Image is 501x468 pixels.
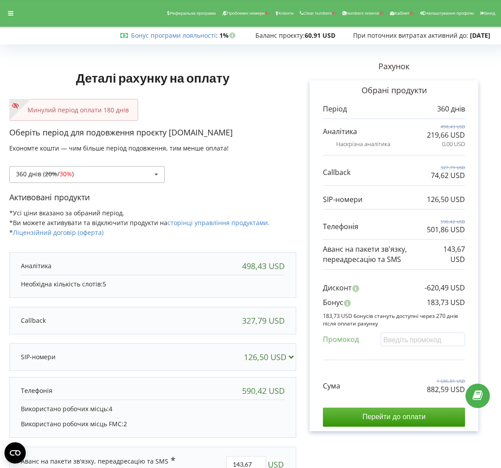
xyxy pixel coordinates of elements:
span: Вихід [484,11,495,16]
p: Наскрізна аналітика [336,140,390,148]
span: Numbers reserve [346,11,379,16]
span: *Ви можете активувати та відключити продукти на [9,218,270,227]
p: 590,42 USD [427,218,465,225]
div: 498,43 USD [242,262,285,270]
div: Аванс на пакети зв'язку, переадресацію та SMS [21,456,175,466]
p: Callback [21,316,46,325]
p: Використано робочих місць FMC: [21,420,285,428]
span: Економте кошти — чим більше період подовження, тим менше оплата! [9,144,229,152]
span: При поточних витратах активний до: [353,31,468,40]
span: 5 [103,280,106,288]
div: 360 днів ( / ) [16,171,74,177]
span: Clear numbers [303,11,332,16]
p: 126,50 USD [427,194,465,205]
p: Минулий період оплати 180 днів [19,106,129,115]
p: 183,73 USD [427,297,465,308]
p: Необхідна кількість слотів: [21,280,285,289]
span: Баланс проєкту: [255,31,305,40]
p: Телефонія [323,222,358,232]
p: Використано робочих місць: [21,405,285,413]
p: SIP-номери [21,353,56,361]
p: -620,49 USD [425,283,465,293]
strong: 1% [219,31,238,40]
div: 590,42 USD [242,386,285,395]
p: 501,86 USD [427,225,465,235]
p: Аналітика [323,127,357,137]
p: SIP-номери [323,194,362,205]
p: 183,73 USD бонусів стануть доступні через 270 днів після оплати рахунку [323,312,465,327]
h1: Деталі рахунку на оплату [9,56,296,99]
span: : [131,31,218,40]
span: *Усі ціни вказано за обраний період. [9,209,124,217]
span: Проблемні номери [227,11,265,16]
div: 327,79 USD [242,316,285,325]
span: Клієнти [278,11,294,16]
p: 219,66 USD [427,130,465,140]
p: Бонус [323,297,343,308]
p: Аванс на пакети зв'язку, переадресацію та SMS [323,244,438,265]
p: Промокод [323,334,359,345]
strong: 60,91 USD [305,31,335,40]
a: Ліцензійний договір (оферта) [13,228,103,237]
p: Дисконт [323,283,352,293]
p: Обрані продукти [323,85,465,96]
button: Open CMP widget [4,442,26,464]
p: 360 днів [437,104,465,114]
s: 20% [45,170,57,178]
p: Callback [323,167,350,178]
p: 0,00 USD [442,140,465,148]
p: Сума [323,381,340,391]
p: Рахунок [296,61,492,72]
p: 498,43 USD [427,123,465,130]
p: Аналітика [21,262,52,270]
p: Оберіть період для подовження проєкту [DOMAIN_NAME] [9,127,296,139]
p: Активовані продукти [9,192,296,203]
p: 327,79 USD [431,164,465,171]
p: 143,67 USD [438,244,465,265]
span: Налаштування профілю [425,11,474,16]
a: сторінці управління продуктами. [167,218,270,227]
span: 4 [109,405,112,413]
p: 882,59 USD [427,385,465,395]
a: Бонус програми лояльності [131,31,216,40]
span: Реферальна програма [170,11,215,16]
p: 1 686,81 USD [427,378,465,384]
span: 2 [123,420,127,428]
p: Період [323,104,347,114]
input: Перейти до оплати [323,408,465,426]
p: Телефонія [21,386,52,395]
span: Кабінет [394,11,410,16]
input: Введіть промокод [381,333,465,346]
p: 74,62 USD [431,171,465,181]
strong: [DATE] [470,31,490,40]
div: 126,50 USD [244,353,298,361]
span: 30% [60,170,72,178]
